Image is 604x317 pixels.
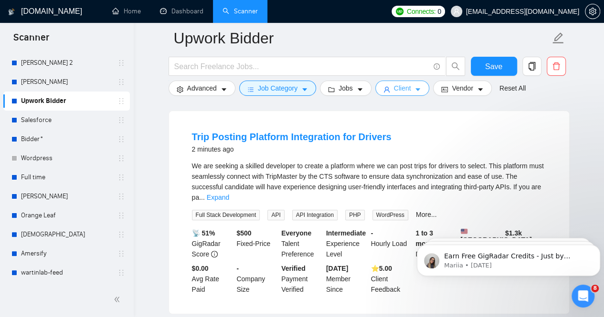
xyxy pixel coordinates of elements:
span: user [383,86,390,93]
span: Full Stack Development [192,210,260,220]
b: Intermediate [326,229,366,237]
a: Upwork Bidder [21,92,112,111]
span: holder [117,250,125,257]
span: holder [117,78,125,86]
span: delete [547,62,565,71]
div: GigRadar Score [190,228,235,259]
span: caret-down [301,86,308,93]
span: Vendor [452,83,473,93]
span: API Integration [292,210,338,220]
b: - [371,229,373,237]
a: More... [416,211,437,218]
a: wartinlab-feed [21,263,112,282]
a: Reset All [499,83,526,93]
span: idcard [441,86,448,93]
span: folder [328,86,335,93]
a: searchScanner [223,7,258,15]
a: [DEMOGRAPHIC_DATA] [21,225,112,244]
iframe: Intercom notifications message [413,225,604,291]
button: settingAdvancedcaret-down [169,81,235,96]
button: copy [522,57,541,76]
div: Company Size [234,263,279,295]
a: Amersify [21,244,112,263]
span: setting [177,86,183,93]
div: Hourly Load [369,228,414,259]
div: Client Feedback [369,263,414,295]
span: holder [117,231,125,238]
span: Client [394,83,411,93]
div: Payment Verified [279,263,324,295]
button: delete [547,57,566,76]
span: 8 [591,285,599,292]
a: [PERSON_NAME] [21,187,112,206]
span: Scanner [6,31,57,51]
span: ... [199,194,205,201]
span: edit [552,32,564,44]
a: [PERSON_NAME] [21,72,112,92]
span: setting [585,8,600,15]
img: upwork-logo.png [396,8,403,15]
span: holder [117,154,125,162]
b: Verified [281,265,306,272]
span: bars [247,86,254,93]
span: user [453,8,460,15]
span: search [446,62,465,71]
img: logo [8,4,15,20]
button: setting [585,4,600,19]
a: dashboardDashboard [160,7,203,15]
b: $ 500 [236,229,251,237]
div: Fixed-Price [234,228,279,259]
button: folderJobscaret-down [320,81,371,96]
span: holder [117,135,125,143]
span: copy [523,62,541,71]
span: info-circle [434,63,440,70]
span: WordPress [372,210,408,220]
span: We are seeking a skilled developer to create a platform where we can post trips for drivers to se... [192,162,544,201]
span: caret-down [414,86,421,93]
b: Everyone [281,229,311,237]
button: search [446,57,465,76]
a: Full time [21,168,112,187]
b: - [236,265,239,272]
div: Talent Preference [279,228,324,259]
span: holder [117,212,125,219]
span: PHP [345,210,365,220]
span: holder [117,97,125,105]
span: holder [117,116,125,124]
b: ⭐️ 5.00 [371,265,392,272]
span: holder [117,174,125,181]
button: Save [471,57,517,76]
a: Bidder* [21,130,112,149]
div: Avg Rate Paid [190,263,235,295]
div: We are seeking a skilled developer to create a platform where we can post trips for drivers to se... [192,161,546,203]
span: holder [117,59,125,67]
input: Search Freelance Jobs... [174,61,429,72]
span: Jobs [339,83,353,93]
a: Expand [207,194,229,201]
div: Member Since [324,263,369,295]
b: [DATE] [326,265,348,272]
a: Salesforce [21,111,112,130]
b: $0.00 [192,265,209,272]
b: 📡 51% [192,229,215,237]
span: API [267,210,284,220]
span: Job Category [258,83,297,93]
span: caret-down [221,86,227,93]
span: holder [117,193,125,200]
button: barsJob Categorycaret-down [239,81,316,96]
span: caret-down [357,86,363,93]
span: Advanced [187,83,217,93]
button: userClientcaret-down [375,81,430,96]
a: setting [585,8,600,15]
div: Experience Level [324,228,369,259]
a: Wordpress [21,149,112,168]
span: 0 [437,6,441,17]
span: Save [485,61,502,72]
span: info-circle [211,251,218,257]
div: 2 minutes ago [192,143,392,155]
a: [PERSON_NAME] 2 [21,53,112,72]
